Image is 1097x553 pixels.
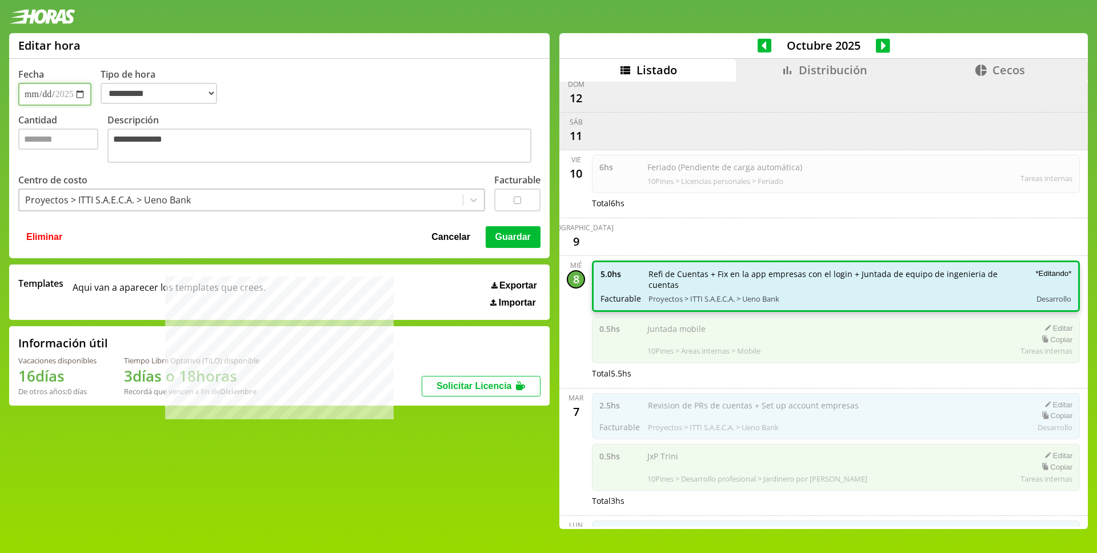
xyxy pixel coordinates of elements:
[592,368,1080,379] div: Total 5.5 hs
[567,89,585,107] div: 12
[488,280,541,291] button: Exportar
[499,280,537,291] span: Exportar
[559,82,1088,527] div: scrollable content
[568,79,584,89] div: dom
[18,68,44,81] label: Fecha
[437,381,512,391] span: Solicitar Licencia
[18,335,108,351] h2: Información útil
[494,174,541,186] label: Facturable
[18,129,98,150] input: Cantidad
[18,386,97,396] div: De otros años: 0 días
[73,277,266,308] span: Aqui van a aparecer los templates que crees.
[569,520,583,530] div: lun
[571,155,581,165] div: vie
[570,261,582,270] div: mié
[538,223,614,233] div: [DEMOGRAPHIC_DATA]
[107,114,541,166] label: Descripción
[567,233,585,251] div: 9
[567,270,585,288] div: 8
[499,298,536,308] span: Importar
[18,174,87,186] label: Centro de costo
[570,117,583,127] div: sáb
[592,495,1080,506] div: Total 3 hs
[101,68,226,106] label: Tipo de hora
[23,226,66,248] button: Eliminar
[18,355,97,366] div: Vacaciones disponibles
[799,62,867,78] span: Distribución
[18,38,81,53] h1: Editar hora
[428,226,474,248] button: Cancelar
[636,62,677,78] span: Listado
[124,386,259,396] div: Recordá que vencen a fin de
[592,198,1080,209] div: Total 6 hs
[124,355,259,366] div: Tiempo Libre Optativo (TiLO) disponible
[422,376,541,396] button: Solicitar Licencia
[992,62,1025,78] span: Cecos
[124,366,259,386] h1: 3 días o 18 horas
[101,83,217,104] select: Tipo de hora
[567,165,585,183] div: 10
[18,277,63,290] span: Templates
[9,9,75,24] img: logotipo
[107,129,531,163] textarea: Descripción
[25,194,191,206] div: Proyectos > ITTI S.A.E.C.A. > Ueno Bank
[567,127,585,145] div: 11
[18,114,107,166] label: Cantidad
[771,38,876,53] span: Octubre 2025
[18,366,97,386] h1: 16 días
[486,226,541,248] button: Guardar
[567,403,585,421] div: 7
[220,386,257,396] b: Diciembre
[568,393,583,403] div: mar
